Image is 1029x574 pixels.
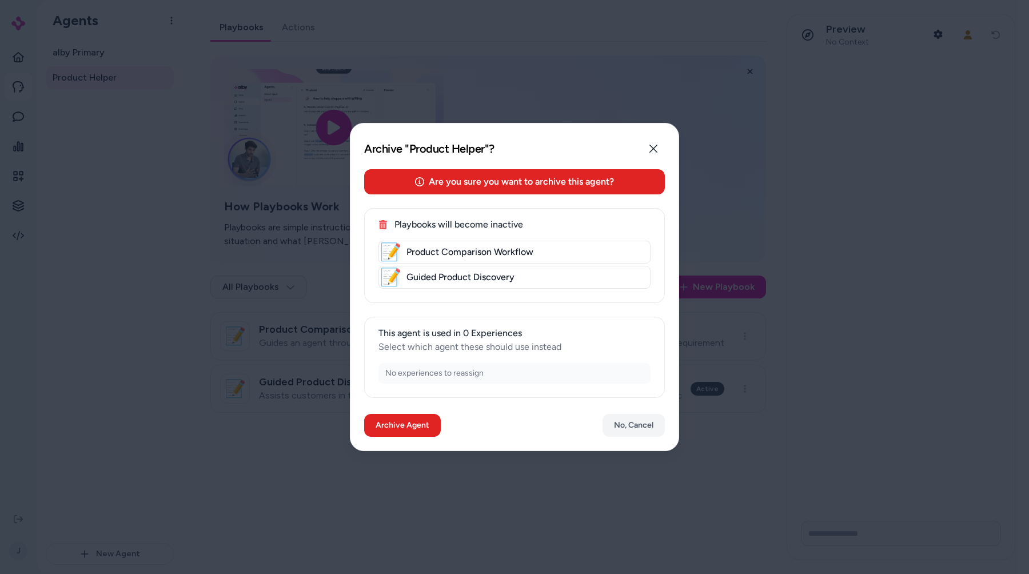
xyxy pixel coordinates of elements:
[381,243,400,261] span: 📝
[603,414,665,437] button: No, Cancel
[406,246,648,258] span: Product Comparison Workflow
[381,268,400,286] span: 📝
[364,142,494,156] h2: Archive " Product Helper "?
[429,175,614,189] p: Are you sure you want to archive this agent?
[378,218,651,232] p: Playbooks will become inactive
[378,363,651,384] div: No experiences to reassign
[378,340,651,354] p: Select which agent these should use instead
[378,326,651,340] p: This agent is used in 0 Experiences
[406,272,648,283] span: Guided Product Discovery
[364,414,441,437] button: Archive Agent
